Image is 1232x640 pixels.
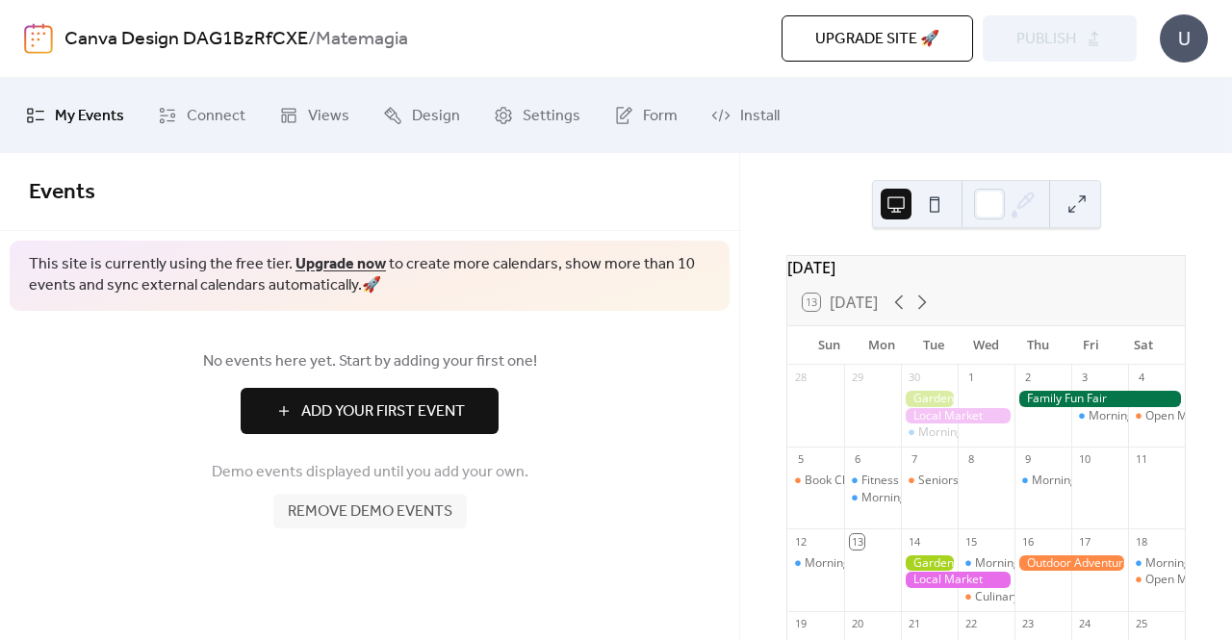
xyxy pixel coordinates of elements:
div: 5 [793,452,808,467]
a: Form [600,86,692,145]
div: Morning Yoga Bliss [861,490,964,506]
div: Tue [908,326,960,365]
div: 22 [963,617,978,631]
a: Add Your First Event [29,388,710,434]
div: Morning Yoga Bliss [1089,408,1192,424]
div: Fitness Bootcamp [844,473,901,489]
div: Morning Yoga Bliss [1071,408,1128,424]
div: Morning Yoga Bliss [787,555,844,572]
div: Family Fun Fair [1014,391,1185,407]
button: Remove demo events [273,494,467,528]
span: Events [29,171,95,214]
div: Morning Yoga Bliss [975,555,1078,572]
a: Views [265,86,364,145]
div: 4 [1134,371,1148,385]
a: My Events [12,86,139,145]
div: Morning Yoga Bliss [918,424,1021,441]
div: Morning Yoga Bliss [1032,473,1135,489]
div: 3 [1077,371,1091,385]
div: Culinary Cooking Class [958,589,1014,605]
div: 6 [850,452,864,467]
a: Canva Design DAG1BzRfCXE [64,21,308,58]
b: Matemagia [316,21,408,58]
span: Demo events displayed until you add your own. [212,461,528,484]
div: Fitness Bootcamp [861,473,957,489]
div: 10 [1077,452,1091,467]
div: Gardening Workshop [901,391,958,407]
div: Culinary Cooking Class [975,589,1097,605]
div: Outdoor Adventure Day [1014,555,1128,572]
a: Settings [479,86,595,145]
button: Upgrade site 🚀 [782,15,973,62]
div: Seniors' Social Tea [901,473,958,489]
div: 29 [850,371,864,385]
div: Morning Yoga Bliss [1014,473,1071,489]
span: Design [412,101,460,132]
span: Settings [523,101,580,132]
div: Book Club Gathering [787,473,844,489]
div: Open Mic Night [1128,408,1185,424]
div: 15 [963,534,978,549]
b: / [308,21,316,58]
div: U [1160,14,1208,63]
div: 18 [1134,534,1148,549]
div: Fri [1065,326,1116,365]
button: Add Your First Event [241,388,499,434]
div: Open Mic Night [1128,572,1185,588]
div: Local Market [901,572,1014,588]
div: 8 [963,452,978,467]
div: 2 [1020,371,1035,385]
div: 7 [907,452,921,467]
span: Upgrade site 🚀 [815,28,939,51]
div: Mon [855,326,907,365]
span: My Events [55,101,124,132]
span: Install [740,101,780,132]
div: Morning Yoga Bliss [844,490,901,506]
div: [DATE] [787,256,1185,279]
div: Sun [803,326,855,365]
a: Install [697,86,794,145]
span: Views [308,101,349,132]
div: Seniors' Social Tea [918,473,1019,489]
div: Morning Yoga Bliss [805,555,908,572]
div: Gardening Workshop [901,555,958,572]
a: Design [369,86,475,145]
div: 21 [907,617,921,631]
div: 13 [850,534,864,549]
div: 12 [793,534,808,549]
span: Remove demo events [288,500,452,524]
div: Thu [1013,326,1065,365]
div: Open Mic Night [1145,572,1228,588]
span: Connect [187,101,245,132]
div: 20 [850,617,864,631]
div: 24 [1077,617,1091,631]
div: 11 [1134,452,1148,467]
div: 14 [907,534,921,549]
div: Morning Yoga Bliss [1128,555,1185,572]
div: Open Mic Night [1145,408,1228,424]
div: Wed [960,326,1012,365]
span: No events here yet. Start by adding your first one! [29,350,710,373]
div: Sat [1117,326,1169,365]
div: 1 [963,371,978,385]
div: 30 [907,371,921,385]
div: 23 [1020,617,1035,631]
div: Morning Yoga Bliss [901,424,958,441]
div: 25 [1134,617,1148,631]
span: Add Your First Event [301,400,465,423]
div: Book Club Gathering [805,473,915,489]
div: Morning Yoga Bliss [958,555,1014,572]
div: 19 [793,617,808,631]
a: Connect [143,86,260,145]
img: logo [24,23,53,54]
span: Form [643,101,678,132]
div: 16 [1020,534,1035,549]
div: 28 [793,371,808,385]
div: Local Market [901,408,1014,424]
span: This site is currently using the free tier. to create more calendars, show more than 10 events an... [29,254,710,297]
div: 9 [1020,452,1035,467]
div: 17 [1077,534,1091,549]
a: Upgrade now [295,249,386,279]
